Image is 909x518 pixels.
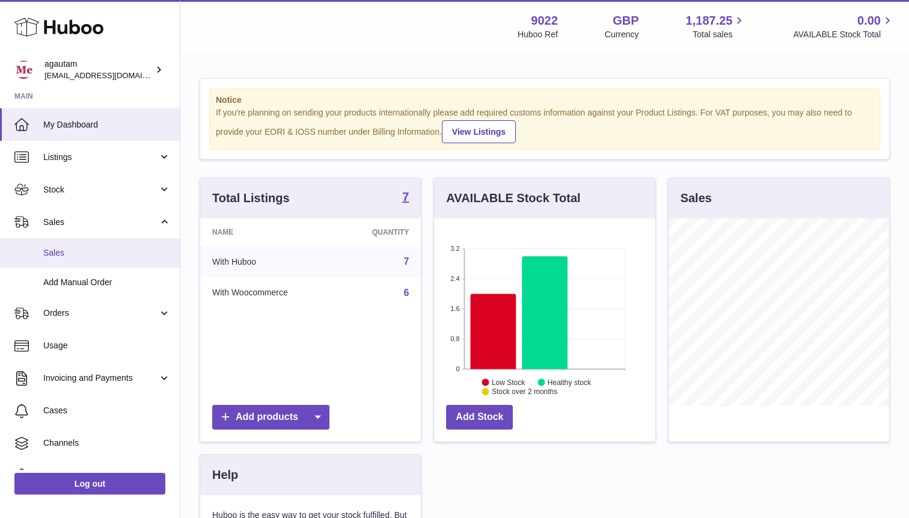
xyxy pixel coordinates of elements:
[446,405,513,430] a: Add Stock
[43,372,158,384] span: Invoicing and Payments
[403,256,409,267] a: 7
[43,152,158,163] span: Listings
[451,245,460,252] text: 3.2
[492,378,525,386] text: Low Stock
[337,218,421,246] th: Quantity
[403,288,409,298] a: 6
[212,405,329,430] a: Add products
[200,246,337,277] td: With Huboo
[451,305,460,312] text: 1.6
[686,13,733,29] span: 1,187.25
[43,437,171,449] span: Channels
[212,467,238,483] h3: Help
[43,405,171,416] span: Cases
[402,191,409,203] strong: 7
[451,275,460,282] text: 2.4
[693,29,746,40] span: Total sales
[43,217,158,228] span: Sales
[216,94,874,106] strong: Notice
[43,184,158,196] span: Stock
[43,247,171,259] span: Sales
[492,387,557,396] text: Stock over 2 months
[43,277,171,288] span: Add Manual Order
[44,70,177,80] span: [EMAIL_ADDRESS][DOMAIN_NAME]
[212,190,290,206] h3: Total Listings
[14,61,32,79] img: info@naturemedical.co.uk
[681,190,712,206] h3: Sales
[686,13,747,40] a: 1,187.25 Total sales
[14,473,165,495] a: Log out
[446,190,580,206] h3: AVAILABLE Stock Total
[793,13,895,40] a: 0.00 AVAILABLE Stock Total
[216,107,874,143] div: If you're planning on sending your products internationally please add required customs informati...
[200,218,337,246] th: Name
[43,119,171,131] span: My Dashboard
[43,307,158,319] span: Orders
[605,29,639,40] div: Currency
[518,29,558,40] div: Huboo Ref
[531,13,558,29] strong: 9022
[857,13,881,29] span: 0.00
[43,340,171,351] span: Usage
[200,277,337,309] td: With Woocommerce
[548,378,592,386] text: Healthy stock
[613,13,638,29] strong: GBP
[442,120,516,143] a: View Listings
[402,191,409,205] a: 7
[44,58,153,81] div: agautam
[456,365,460,372] text: 0
[793,29,895,40] span: AVAILABLE Stock Total
[451,335,460,342] text: 0.8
